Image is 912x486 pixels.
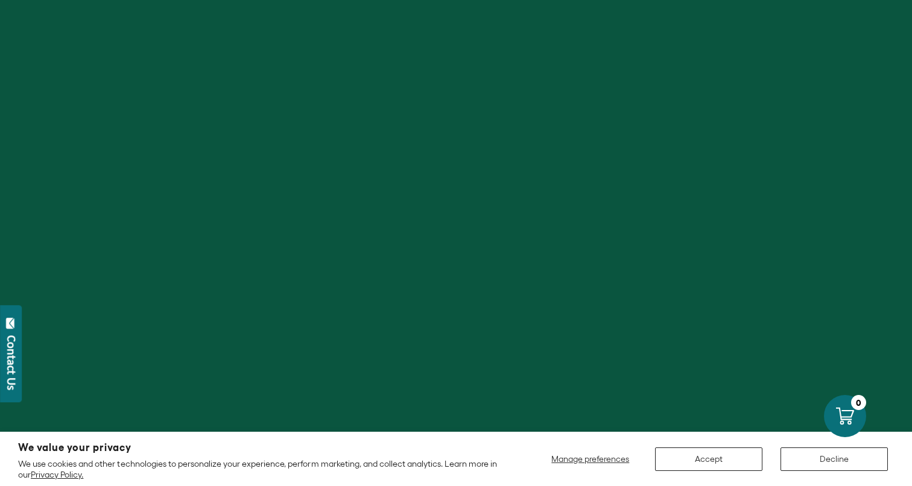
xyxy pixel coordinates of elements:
[31,470,83,479] a: Privacy Policy.
[18,443,500,453] h2: We value your privacy
[544,447,637,471] button: Manage preferences
[5,335,17,390] div: Contact Us
[18,458,500,480] p: We use cookies and other technologies to personalize your experience, perform marketing, and coll...
[655,447,762,471] button: Accept
[781,447,888,471] button: Decline
[851,395,866,410] div: 0
[551,454,629,464] span: Manage preferences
